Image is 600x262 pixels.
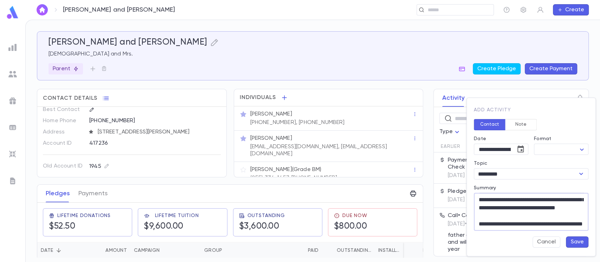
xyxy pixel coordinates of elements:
button: Note [505,119,537,130]
button: Cancel [533,236,560,248]
label: Topic [474,161,487,166]
button: Choose date, selected date is Sep 30, 2025 [514,142,528,156]
label: Date [474,136,528,142]
label: Format [534,136,551,142]
span: Add Activity [474,107,511,112]
label: Summary [474,185,496,191]
div: ​ [534,144,588,155]
button: Open [576,169,586,179]
button: Save [566,236,588,248]
button: Contact [474,119,505,130]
